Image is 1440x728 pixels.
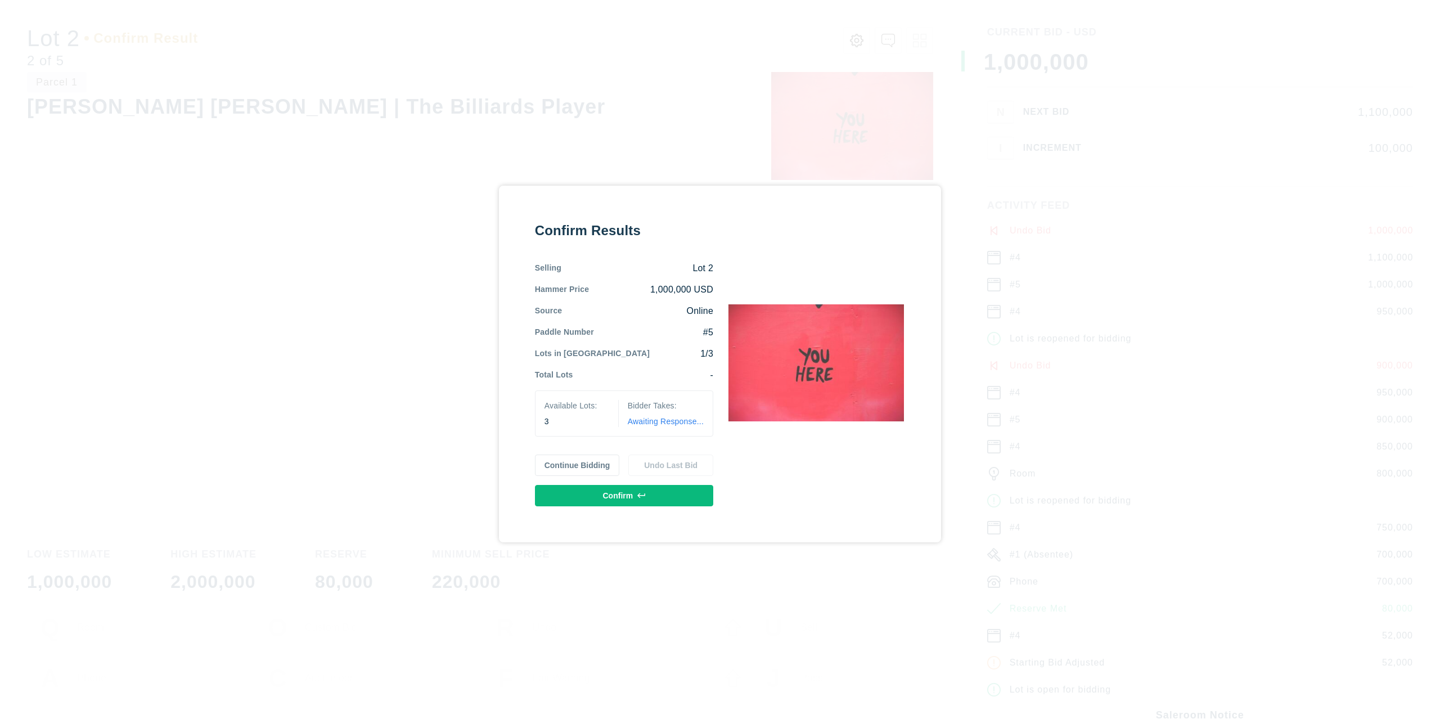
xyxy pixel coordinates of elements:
button: Confirm [535,485,713,506]
div: Source [535,305,562,317]
div: 1/3 [650,348,713,360]
div: Bidder Takes: [628,400,704,411]
div: #5 [594,326,713,339]
div: 1,000,000 USD [589,284,713,296]
div: - [573,369,713,381]
div: Lot 2 [561,262,713,275]
div: Available Lots: [544,400,609,411]
div: Paddle Number [535,326,594,339]
div: Lots in [GEOGRAPHIC_DATA] [535,348,650,360]
div: Hammer Price [535,284,589,296]
button: Undo Last Bid [628,455,713,476]
div: Total Lots [535,369,573,381]
div: Confirm Results [535,222,713,240]
div: Selling [535,262,561,275]
button: Continue Bidding [535,455,620,476]
div: Online [562,305,713,317]
span: Awaiting Response... [628,417,704,426]
div: 3 [544,416,609,427]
